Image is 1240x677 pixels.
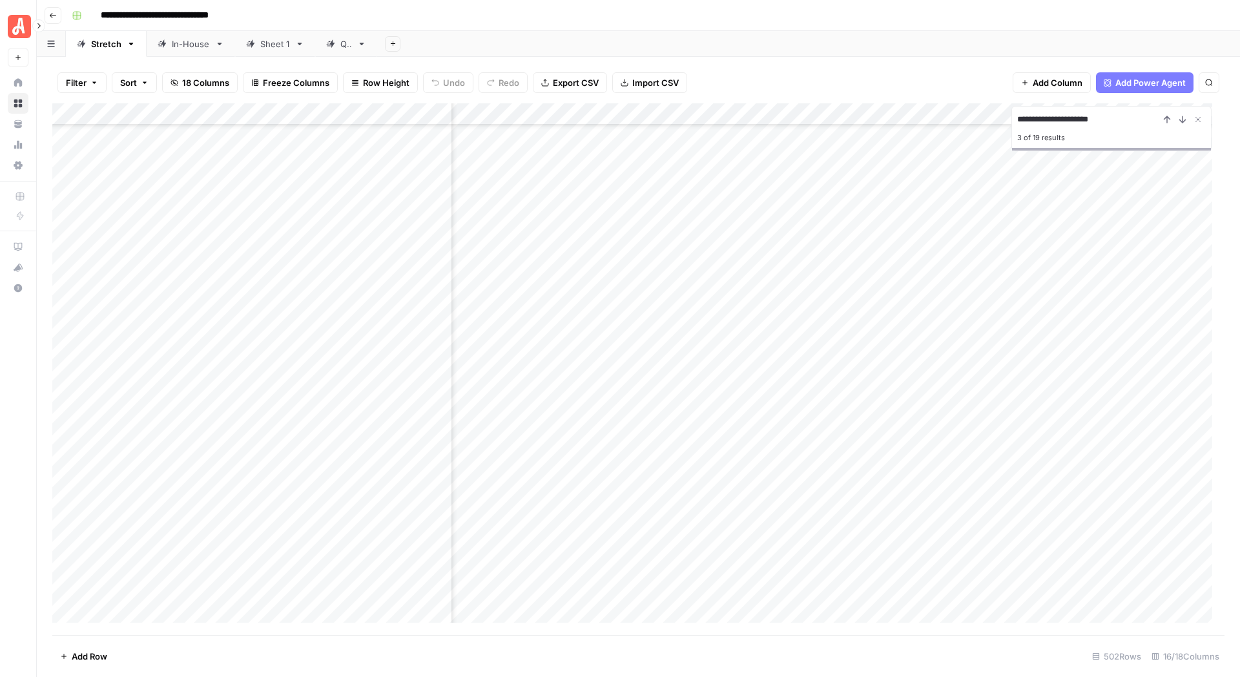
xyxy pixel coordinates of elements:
[343,72,418,93] button: Row Height
[57,72,107,93] button: Filter
[1033,76,1082,89] span: Add Column
[112,72,157,93] button: Sort
[172,37,210,50] div: In-House
[363,76,409,89] span: Row Height
[8,134,28,155] a: Usage
[8,114,28,134] a: Your Data
[8,236,28,257] a: AirOps Academy
[1096,72,1193,93] button: Add Power Agent
[8,93,28,114] a: Browse
[120,76,137,89] span: Sort
[8,10,28,43] button: Workspace: Angi
[8,257,28,278] button: What's new?
[1159,112,1175,127] button: Previous Result
[66,31,147,57] a: Stretch
[235,31,315,57] a: Sheet 1
[243,72,338,93] button: Freeze Columns
[182,76,229,89] span: 18 Columns
[1146,646,1224,667] div: 16/18 Columns
[147,31,235,57] a: In-House
[1087,646,1146,667] div: 502 Rows
[8,72,28,93] a: Home
[1190,112,1206,127] button: Close Search
[315,31,377,57] a: QA
[66,76,87,89] span: Filter
[533,72,607,93] button: Export CSV
[8,258,28,277] div: What's new?
[612,72,687,93] button: Import CSV
[553,76,599,89] span: Export CSV
[52,646,115,667] button: Add Row
[423,72,473,93] button: Undo
[8,155,28,176] a: Settings
[340,37,352,50] div: QA
[1115,76,1186,89] span: Add Power Agent
[443,76,465,89] span: Undo
[72,650,107,663] span: Add Row
[8,15,31,38] img: Angi Logo
[1175,112,1190,127] button: Next Result
[263,76,329,89] span: Freeze Columns
[632,76,679,89] span: Import CSV
[1017,130,1206,145] div: 3 of 19 results
[479,72,528,93] button: Redo
[1013,72,1091,93] button: Add Column
[499,76,519,89] span: Redo
[162,72,238,93] button: 18 Columns
[91,37,121,50] div: Stretch
[8,278,28,298] button: Help + Support
[260,37,290,50] div: Sheet 1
